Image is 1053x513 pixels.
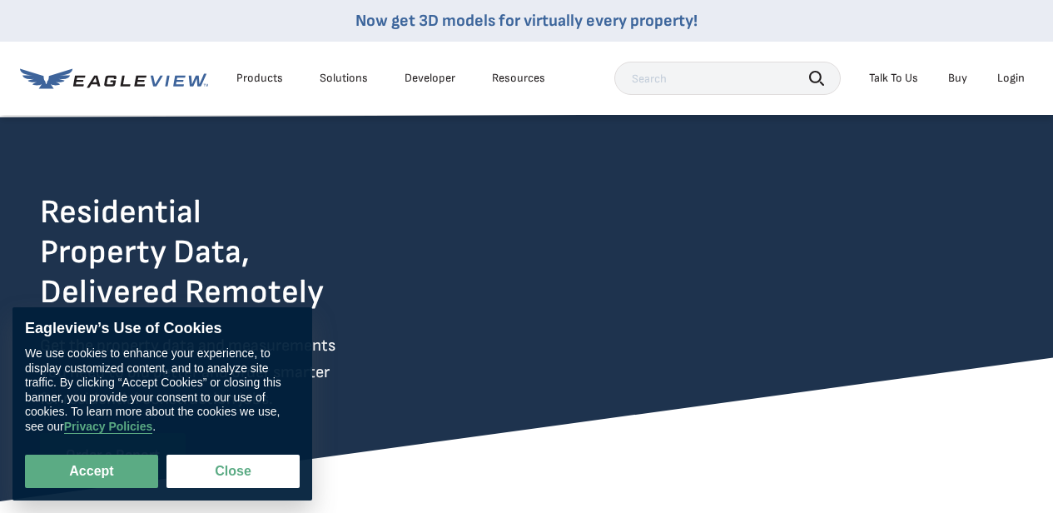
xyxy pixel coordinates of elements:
div: Login [997,71,1025,86]
a: Buy [948,71,967,86]
div: Products [236,71,283,86]
div: We use cookies to enhance your experience, to display customized content, and to analyze site tra... [25,346,300,434]
a: Now get 3D models for virtually every property! [355,11,698,31]
div: Resources [492,71,545,86]
div: Eagleview’s Use of Cookies [25,320,300,338]
h2: Residential Property Data, Delivered Remotely [40,192,324,312]
button: Close [166,455,300,488]
div: Talk To Us [869,71,918,86]
a: Privacy Policies [64,420,153,434]
input: Search [614,62,841,95]
div: Solutions [320,71,368,86]
a: Developer [405,71,455,86]
button: Accept [25,455,158,488]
